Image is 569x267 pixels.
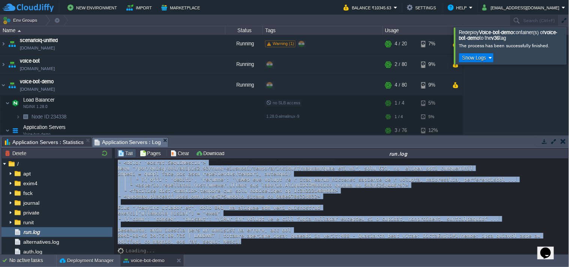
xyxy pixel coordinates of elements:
[31,114,68,120] span: 234338
[7,34,17,54] img: AMDAwAAAACH5BAEAAAAALAAAAAABAAEAAAICRAEAOw==
[23,105,48,109] span: NGINX 1.28.0
[22,248,44,255] a: auth.log
[460,54,489,61] button: Show Logs
[126,3,155,12] button: Import
[421,34,446,54] div: 7%
[479,30,513,35] b: Voice-bot-demo
[5,96,10,111] img: AMDAwAAAACH5BAEAAAAALAAAAAABAAEAAAICRAEAOw==
[537,237,561,259] iframe: chat widget
[225,34,263,54] div: Running
[344,3,394,12] button: Balance ₹10345.63
[20,111,31,123] img: AMDAwAAAACH5BAEAAAAALAAAAAABAAEAAAICRAEAOw==
[0,54,6,75] img: AMDAwAAAACH5BAEAAAAALAAAAAABAAEAAAICRAEAOw==
[20,65,55,72] a: [DOMAIN_NAME]
[7,75,17,95] img: AMDAwAAAACH5BAEAAAAALAAAAAABAAEAAAICRAEAOw==
[22,229,41,235] a: run.log
[459,30,558,41] b: voice-bot-demo
[23,124,67,130] span: Application Servers
[118,248,126,254] img: AMDAwAAAACH5BAEAAAAALAAAAAABAAEAAAICRAEAOw==
[1,26,225,35] div: Name
[395,34,407,54] div: 4 / 20
[7,54,17,75] img: AMDAwAAAACH5BAEAAAAALAAAAAABAAEAAAICRAEAOw==
[492,35,500,41] b: v36
[3,3,54,12] img: CloudJiffy
[161,3,202,12] button: Marketplace
[421,111,446,123] div: 5%
[395,111,403,123] div: 1 / 4
[22,190,34,196] a: fsck
[395,123,407,138] div: 3 / 76
[22,199,41,206] a: journal
[3,15,40,25] button: Env Groups
[68,3,119,12] button: New Environment
[482,3,562,12] button: [EMAIL_ADDRESS][DOMAIN_NAME]
[22,170,32,177] a: apt
[23,97,56,103] span: Load Balancer
[5,138,84,147] span: Application Servers : Statistics
[60,257,114,264] button: Deployment Manager
[23,97,56,103] a: Load BalancerNGINX 1.28.0
[5,123,10,138] img: AMDAwAAAACH5BAEAAAAALAAAAAABAAEAAAICRAEAOw==
[448,3,469,12] button: Help
[170,150,191,157] button: Clear
[421,75,446,95] div: 9%
[421,54,446,75] div: 9%
[196,150,227,157] button: Download
[32,114,51,120] span: Node ID:
[18,30,21,32] img: AMDAwAAAACH5BAEAAAAALAAAAAABAAEAAAICRAEAOw==
[266,100,300,105] span: no SLB access
[395,75,407,95] div: 4 / 80
[95,138,161,147] span: Application Servers : Log
[459,43,564,49] div: The process has been successfully finished.
[31,114,68,120] a: Node ID:234338
[395,96,404,111] div: 1 / 4
[23,124,67,130] a: Application ServersVoice-bot-demo
[395,54,407,75] div: 2 / 80
[10,123,21,138] img: AMDAwAAAACH5BAEAAAAALAAAAAABAAEAAAICRAEAOw==
[20,44,55,52] a: [DOMAIN_NAME]
[273,41,294,46] span: Warning (1)
[20,37,58,44] a: scenarioiq-unified
[225,75,263,95] div: Running
[0,34,6,54] img: AMDAwAAAACH5BAEAAAAALAAAAAABAAEAAAICRAEAOw==
[226,26,263,35] div: Status
[126,248,155,253] div: Loading...
[118,150,135,157] button: Tail
[421,96,446,111] div: 5%
[407,3,438,12] button: Settings
[22,180,39,187] a: exim4
[383,26,462,35] div: Usage
[9,255,56,267] div: No active tasks
[266,114,299,118] span: 1.28.0-almalinux-9
[22,238,60,245] a: alternatives.log
[20,57,40,65] a: voice-bot
[459,30,558,41] span: Redeploy container(s) of to the tag
[16,160,20,167] a: /
[230,150,567,157] div: run.log
[16,111,20,123] img: AMDAwAAAACH5BAEAAAAALAAAAAABAAEAAAICRAEAOw==
[263,26,383,35] div: Tags
[23,132,51,136] span: Voice-bot-demo
[0,75,6,95] img: AMDAwAAAACH5BAEAAAAALAAAAAABAAEAAAICRAEAOw==
[20,78,54,85] a: voice-bot-demo
[22,219,35,226] a: runit
[22,209,41,216] a: private
[5,150,29,157] button: Delete
[225,54,263,75] div: Running
[20,85,55,93] a: [DOMAIN_NAME]
[421,123,446,138] div: 12%
[123,257,165,264] button: voice-bot-demo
